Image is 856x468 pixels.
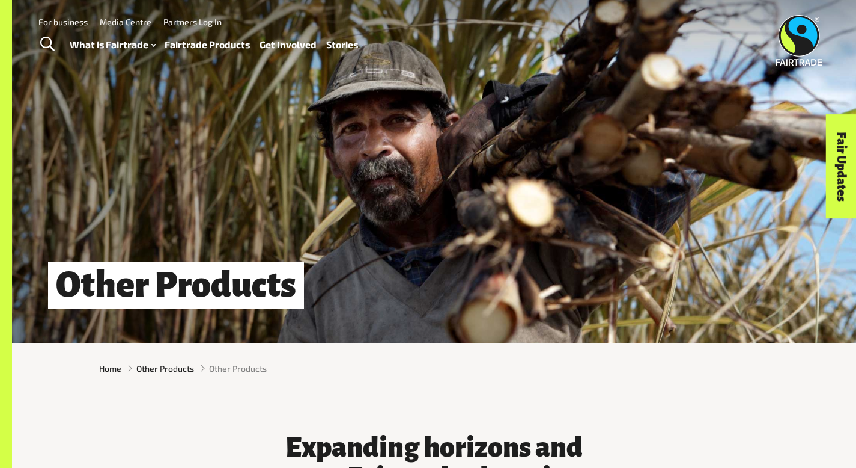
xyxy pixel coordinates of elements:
[38,17,88,27] a: For business
[776,15,822,66] img: Fairtrade Australia New Zealand logo
[48,262,304,309] h1: Other Products
[70,36,156,54] a: What is Fairtrade
[32,29,62,60] a: Toggle Search
[326,36,358,54] a: Stories
[136,362,194,375] a: Other Products
[99,362,121,375] a: Home
[100,17,151,27] a: Media Centre
[209,362,267,375] span: Other Products
[260,36,317,54] a: Get Involved
[163,17,222,27] a: Partners Log In
[165,36,250,54] a: Fairtrade Products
